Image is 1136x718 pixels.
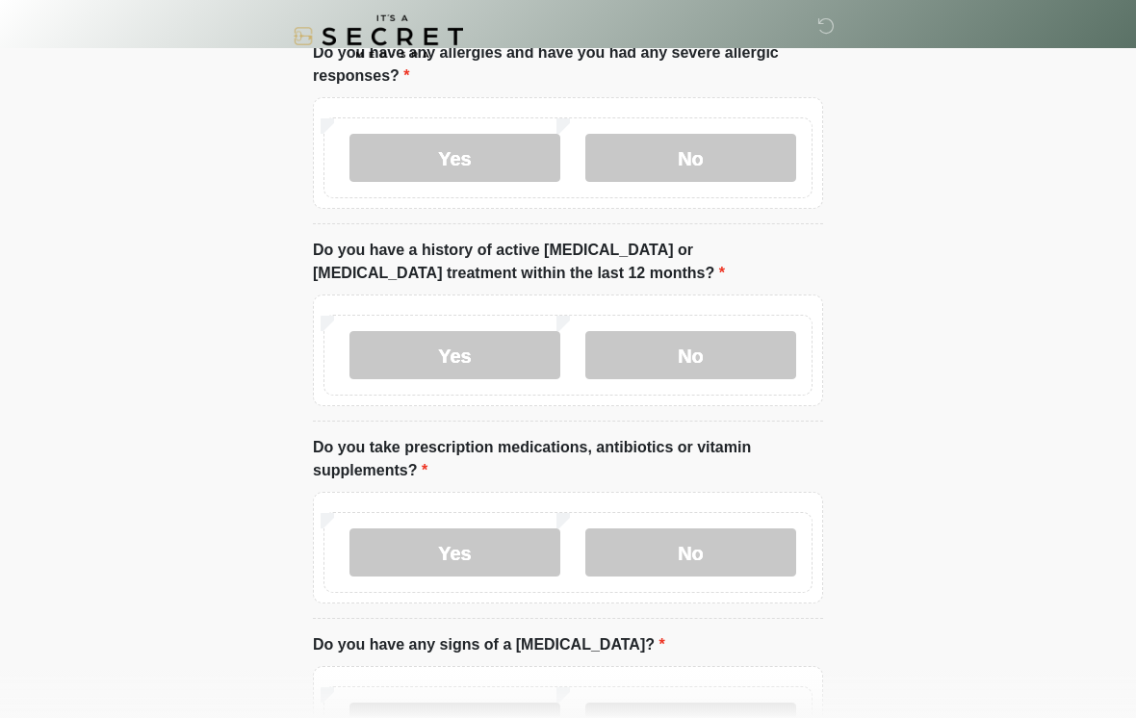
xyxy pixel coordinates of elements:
label: Do you have any signs of a [MEDICAL_DATA]? [313,633,665,656]
label: No [585,331,796,379]
img: It's A Secret Med Spa Logo [294,14,463,58]
label: Do you have a history of active [MEDICAL_DATA] or [MEDICAL_DATA] treatment within the last 12 mon... [313,239,823,285]
label: Do you take prescription medications, antibiotics or vitamin supplements? [313,436,823,482]
label: No [585,528,796,577]
label: Yes [349,331,560,379]
label: Yes [349,134,560,182]
label: No [585,134,796,182]
label: Yes [349,528,560,577]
